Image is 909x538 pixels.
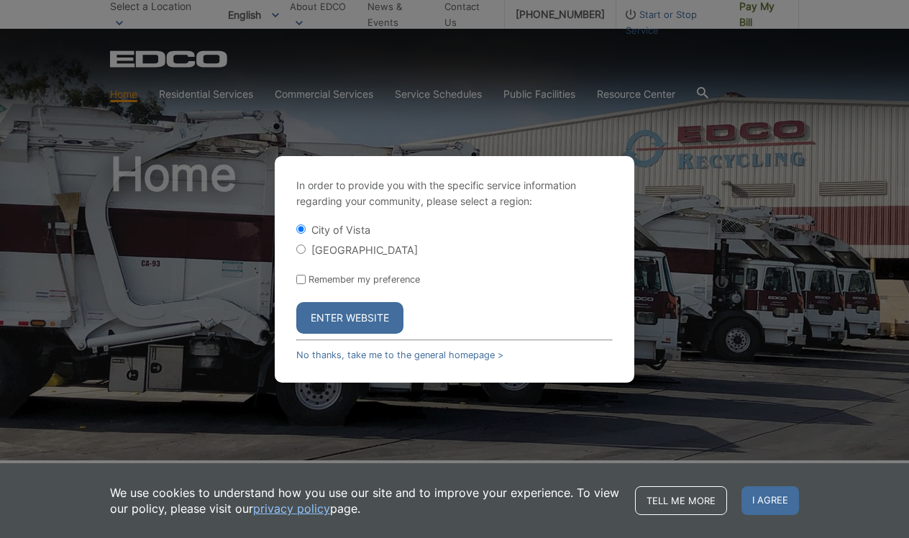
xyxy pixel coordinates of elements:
[635,486,727,515] a: Tell me more
[309,274,420,285] label: Remember my preference
[741,486,799,515] span: I agree
[296,302,403,334] button: Enter Website
[296,350,503,360] a: No thanks, take me to the general homepage >
[311,224,370,236] label: City of Vista
[311,244,418,256] label: [GEOGRAPHIC_DATA]
[110,485,621,516] p: We use cookies to understand how you use our site and to improve your experience. To view our pol...
[296,178,613,209] p: In order to provide you with the specific service information regarding your community, please se...
[253,501,330,516] a: privacy policy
